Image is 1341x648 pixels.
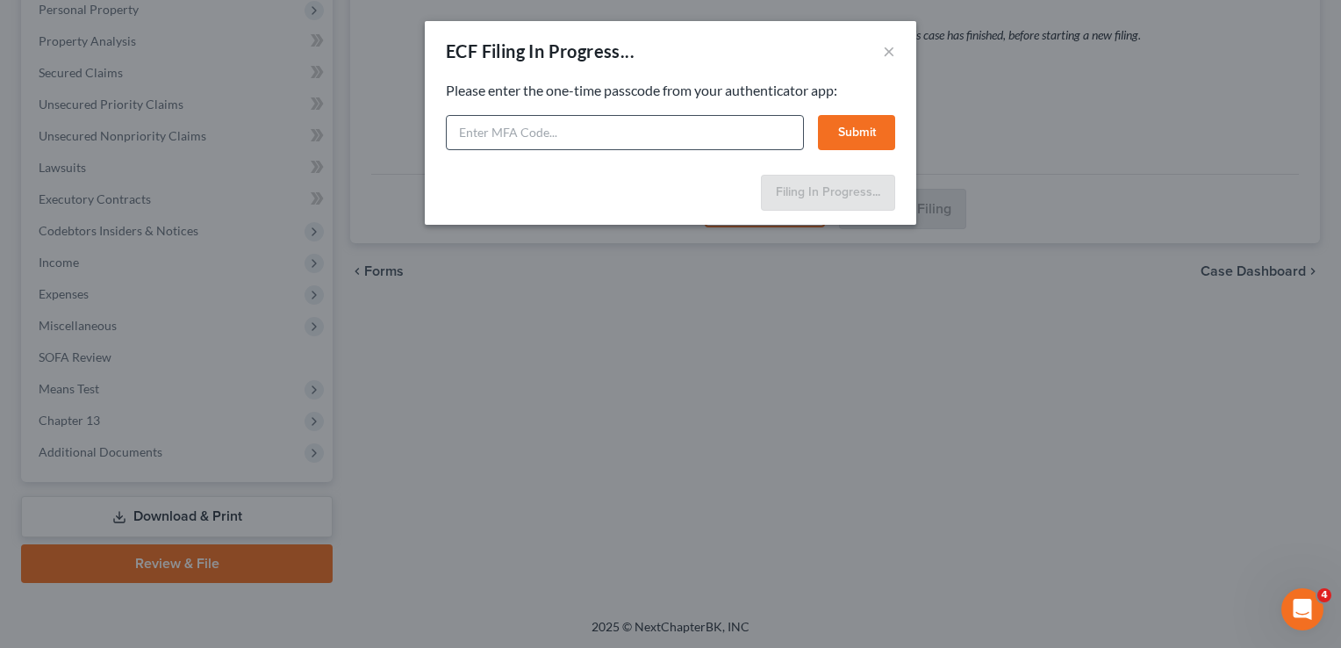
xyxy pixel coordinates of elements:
p: Please enter the one-time passcode from your authenticator app: [446,81,895,101]
span: 4 [1317,588,1331,602]
iframe: Intercom live chat [1281,588,1323,630]
input: Enter MFA Code... [446,115,804,150]
button: Submit [818,115,895,150]
div: ECF Filing In Progress... [446,39,635,63]
button: Filing In Progress... [761,175,895,212]
button: × [883,40,895,61]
